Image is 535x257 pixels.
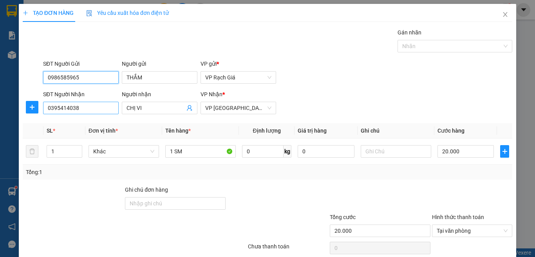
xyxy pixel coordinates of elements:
[298,145,354,158] input: 0
[23,10,74,16] span: TẠO ĐƠN HÀNG
[437,128,465,134] span: Cước hàng
[358,123,434,138] th: Ghi chú
[23,10,28,16] span: plus
[284,145,291,158] span: kg
[26,145,38,158] button: delete
[205,102,271,114] span: VP Hà Tiên
[247,242,329,256] div: Chưa thanh toán
[89,128,118,134] span: Đơn vị tính
[253,128,280,134] span: Định lượng
[201,91,222,97] span: VP Nhận
[298,128,327,134] span: Giá trị hàng
[125,197,226,210] input: Ghi chú đơn hàng
[47,128,53,134] span: SL
[432,214,484,220] label: Hình thức thanh toán
[86,10,169,16] span: Yêu cầu xuất hóa đơn điện tử
[494,4,516,26] button: Close
[122,90,197,99] div: Người nhận
[500,145,509,158] button: plus
[201,59,276,68] div: VP gửi
[86,10,92,16] img: icon
[205,72,271,83] span: VP Rạch Giá
[43,59,119,68] div: SĐT Người Gửi
[186,105,193,111] span: user-add
[502,11,508,18] span: close
[398,29,421,36] label: Gán nhãn
[26,104,38,110] span: plus
[26,101,38,113] button: plus
[26,168,207,176] div: Tổng: 1
[122,59,197,68] div: Người gửi
[501,148,509,155] span: plus
[361,145,431,158] input: Ghi Chú
[43,90,119,99] div: SĐT Người Nhận
[437,225,508,237] span: Tại văn phòng
[165,145,236,158] input: VD: Bàn, Ghế
[93,146,154,157] span: Khác
[330,214,356,220] span: Tổng cước
[165,128,191,134] span: Tên hàng
[125,187,168,193] label: Ghi chú đơn hàng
